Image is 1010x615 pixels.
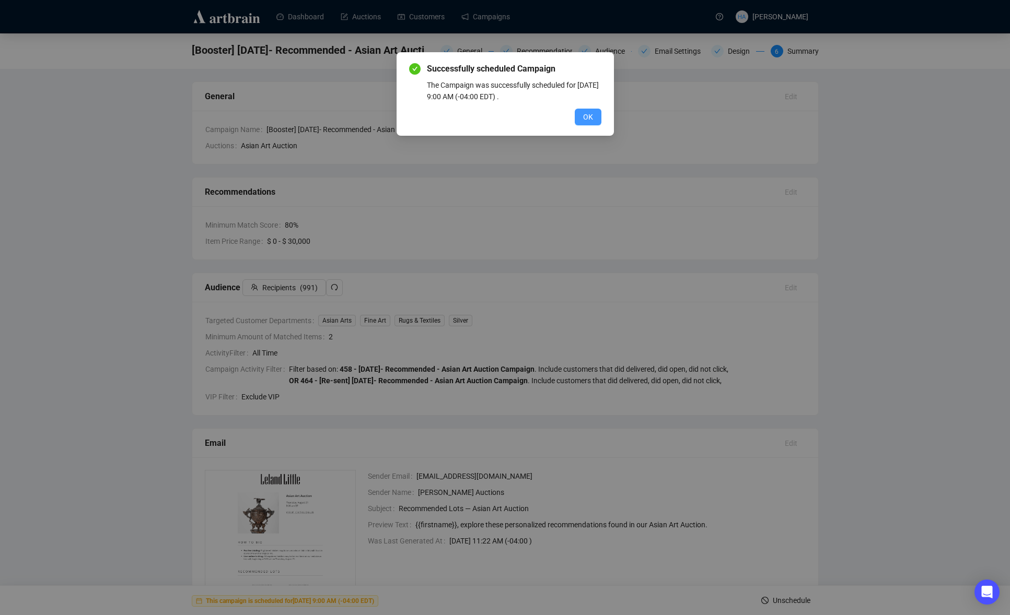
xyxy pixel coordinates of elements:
[575,109,601,125] button: OK
[974,579,1000,605] div: Open Intercom Messenger
[427,79,601,102] div: The Campaign was successfully scheduled for [DATE] 9:00 AM (-04:00 EDT) .
[409,63,421,75] span: check-circle
[583,111,593,123] span: OK
[427,63,601,75] span: Successfully scheduled Campaign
